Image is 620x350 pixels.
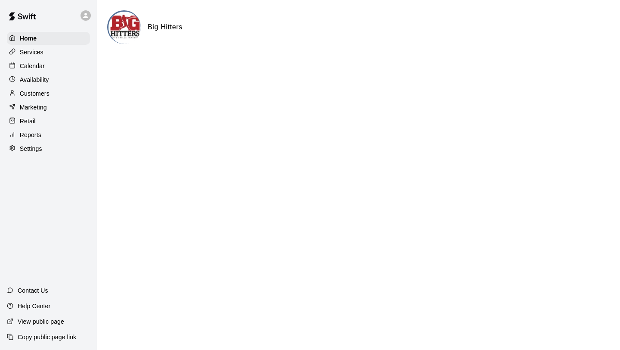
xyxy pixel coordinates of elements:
[18,317,64,326] p: View public page
[20,48,43,56] p: Services
[7,101,90,114] a: Marketing
[20,117,36,125] p: Retail
[7,46,90,59] a: Services
[7,142,90,155] a: Settings
[20,34,37,43] p: Home
[108,12,141,44] img: Big Hitters logo
[7,73,90,86] a: Availability
[7,128,90,141] a: Reports
[20,144,42,153] p: Settings
[20,62,45,70] p: Calendar
[7,115,90,128] a: Retail
[20,89,50,98] p: Customers
[20,131,41,139] p: Reports
[7,87,90,100] a: Customers
[18,333,76,341] p: Copy public page link
[18,286,48,295] p: Contact Us
[7,32,90,45] a: Home
[7,59,90,72] a: Calendar
[20,75,49,84] p: Availability
[18,302,50,310] p: Help Center
[20,103,47,112] p: Marketing
[148,22,183,33] h6: Big Hitters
